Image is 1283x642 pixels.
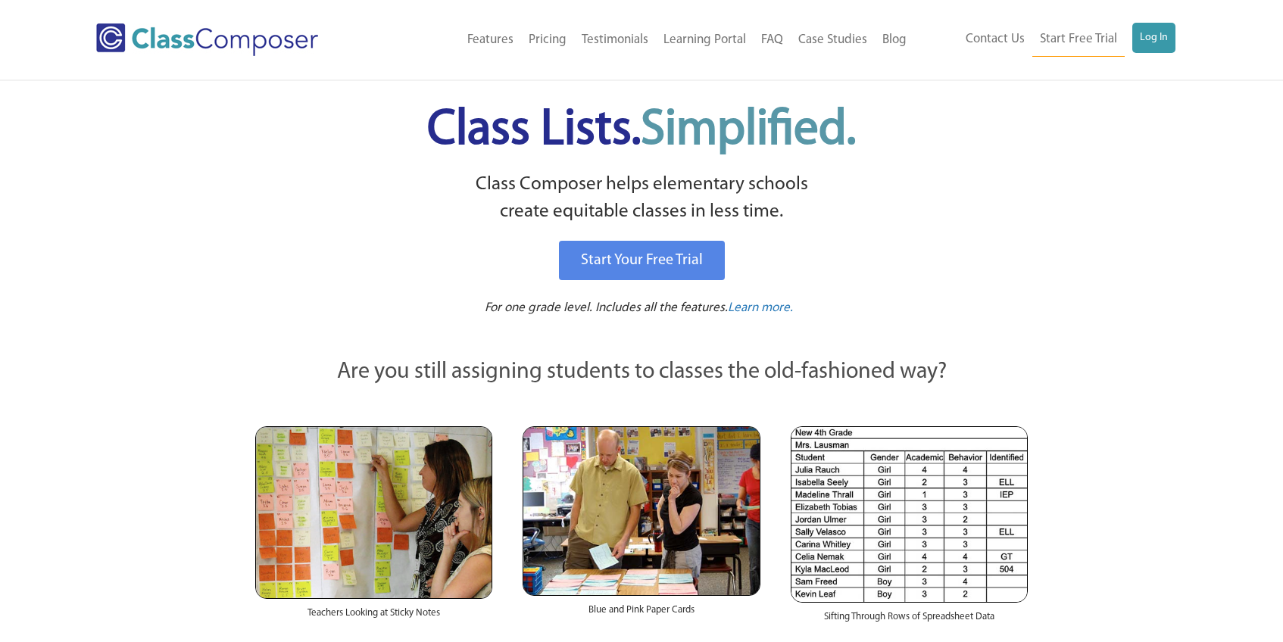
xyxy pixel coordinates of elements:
[255,356,1028,389] p: Are you still assigning students to classes the old-fashioned way?
[523,426,760,595] img: Blue and Pink Paper Cards
[96,23,318,56] img: Class Composer
[791,603,1028,639] div: Sifting Through Rows of Spreadsheet Data
[791,23,875,57] a: Case Studies
[523,596,760,632] div: Blue and Pink Paper Cards
[427,106,856,155] span: Class Lists.
[574,23,656,57] a: Testimonials
[460,23,521,57] a: Features
[581,253,703,268] span: Start Your Free Trial
[559,241,725,280] a: Start Your Free Trial
[656,23,754,57] a: Learning Portal
[958,23,1032,56] a: Contact Us
[255,599,492,635] div: Teachers Looking at Sticky Notes
[1032,23,1125,57] a: Start Free Trial
[875,23,914,57] a: Blog
[485,301,728,314] span: For one grade level. Includes all the features.
[1132,23,1175,53] a: Log In
[380,23,914,57] nav: Header Menu
[728,299,793,318] a: Learn more.
[641,106,856,155] span: Simplified.
[791,426,1028,603] img: Spreadsheets
[754,23,791,57] a: FAQ
[253,171,1030,226] p: Class Composer helps elementary schools create equitable classes in less time.
[255,426,492,599] img: Teachers Looking at Sticky Notes
[521,23,574,57] a: Pricing
[914,23,1175,57] nav: Header Menu
[728,301,793,314] span: Learn more.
